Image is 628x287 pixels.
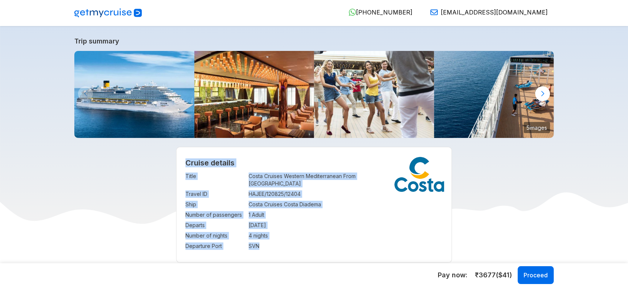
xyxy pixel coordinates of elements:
[185,220,245,230] td: Departs
[74,37,554,45] a: Trip summary
[249,230,443,241] td: 4 nights
[524,122,550,133] small: 5 images
[185,189,245,199] td: Travel ID
[249,220,443,230] td: [DATE]
[245,210,249,220] td: :
[434,51,554,138] img: Solarium.jpg
[343,9,412,16] a: [PHONE_NUMBER]
[430,9,438,16] img: Email
[245,220,249,230] td: :
[249,189,443,199] td: HAJEE/120825/12404
[475,270,512,280] span: ₹ 3677 ($ 41 )
[349,9,356,16] img: WhatsApp
[245,171,249,189] td: :
[249,241,443,251] td: SVN
[245,241,249,251] td: :
[185,158,443,167] h2: Cruise details
[518,266,554,284] button: Proceed
[194,51,314,138] img: Bar_Bollicine.jpg
[245,199,249,210] td: :
[185,230,245,241] td: Number of nights
[245,230,249,241] td: :
[185,210,245,220] td: Number of passengers
[314,51,434,138] img: Balcony_Diana.jpg
[249,210,443,220] td: 1 Adult
[441,9,548,16] span: [EMAIL_ADDRESS][DOMAIN_NAME]
[438,271,467,280] h5: Pay now:
[424,9,548,16] a: [EMAIL_ADDRESS][DOMAIN_NAME]
[185,241,245,251] td: Departure Port
[185,199,245,210] td: Ship
[249,171,443,189] td: Costa Cruises Western Mediterranean From [GEOGRAPHIC_DATA]
[356,9,412,16] span: [PHONE_NUMBER]
[249,199,443,210] td: Costa Cruises Costa Diadema
[185,171,245,189] td: Title
[74,51,194,138] img: ship_520.jpg
[245,189,249,199] td: :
